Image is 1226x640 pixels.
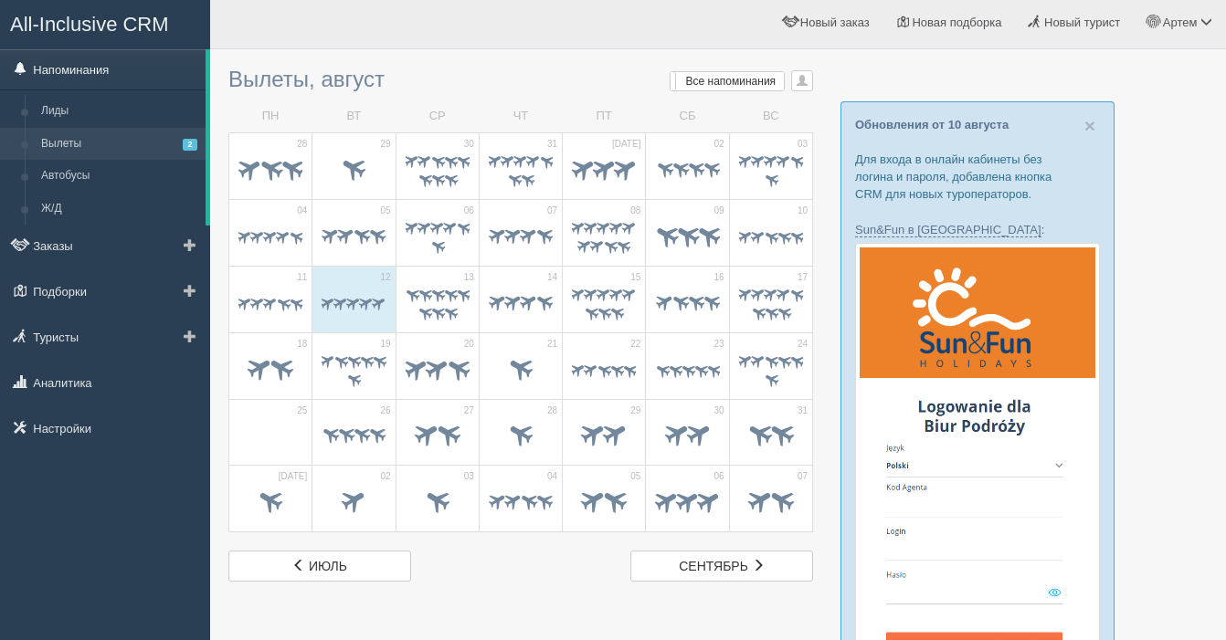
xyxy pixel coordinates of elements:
[464,404,474,417] span: 27
[380,138,390,151] span: 29
[563,100,646,132] td: ПТ
[33,160,206,193] a: Автобусы
[380,338,390,351] span: 19
[798,404,808,417] span: 31
[229,100,312,132] td: ПН
[228,551,411,582] a: июль
[547,470,557,483] span: 04
[297,205,307,217] span: 04
[714,404,724,417] span: 30
[714,470,724,483] span: 06
[10,13,169,36] span: All-Inclusive CRM
[714,338,724,351] span: 23
[729,100,812,132] td: ВС
[297,338,307,351] span: 18
[798,205,808,217] span: 10
[547,338,557,351] span: 21
[33,193,206,226] a: Ж/Д
[855,221,1100,238] p: :
[798,470,808,483] span: 07
[1084,116,1095,135] button: Close
[396,100,479,132] td: СР
[380,205,390,217] span: 05
[380,470,390,483] span: 02
[228,68,813,91] h3: Вылеты, август
[798,338,808,351] span: 24
[464,470,474,483] span: 03
[630,271,640,284] span: 15
[279,470,307,483] span: [DATE]
[1163,16,1198,29] span: Артем
[800,16,870,29] span: Новый заказ
[33,95,206,128] a: Лиды
[855,223,1041,237] a: Sun&Fun в [GEOGRAPHIC_DATA]
[630,338,640,351] span: 22
[309,559,347,573] span: июль
[798,138,808,151] span: 03
[297,404,307,417] span: 25
[464,205,474,217] span: 06
[714,138,724,151] span: 02
[855,118,1009,131] a: Обновления от 10 августа
[380,404,390,417] span: 26
[380,271,390,284] span: 12
[855,151,1100,203] p: Для входа в онлайн кабинеты без логина и пароля, добавлена кнопка CRM для новых туроператоров.
[679,559,748,573] span: сентябрь
[183,139,197,151] span: 2
[547,205,557,217] span: 07
[297,138,307,151] span: 28
[646,100,729,132] td: СБ
[630,470,640,483] span: 05
[547,138,557,151] span: 31
[612,138,640,151] span: [DATE]
[798,271,808,284] span: 17
[912,16,1001,29] span: Новая подборка
[630,551,813,582] a: сентябрь
[1044,16,1120,29] span: Новый турист
[479,100,562,132] td: ЧТ
[312,100,396,132] td: ВТ
[714,205,724,217] span: 09
[1084,115,1095,136] span: ×
[464,271,474,284] span: 13
[547,404,557,417] span: 28
[297,271,307,284] span: 11
[464,138,474,151] span: 30
[630,404,640,417] span: 29
[547,271,557,284] span: 14
[630,205,640,217] span: 08
[464,338,474,351] span: 20
[33,128,206,161] a: Вылеты2
[714,271,724,284] span: 16
[686,75,777,88] span: Все напоминания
